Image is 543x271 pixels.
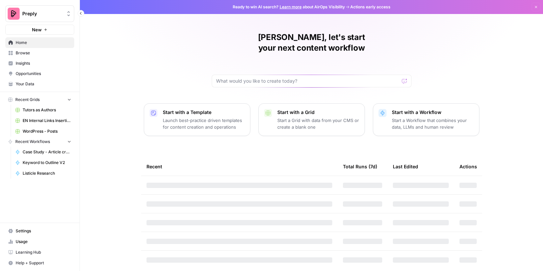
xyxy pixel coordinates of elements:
[277,109,359,116] p: Start with a Grid
[16,239,71,245] span: Usage
[216,78,399,84] input: What would you like to create today?
[163,109,245,116] p: Start with a Template
[16,81,71,87] span: Your Data
[343,157,377,176] div: Total Runs (7d)
[392,117,474,130] p: Start a Workflow that combines your data, LLMs and human review
[12,105,74,115] a: Tutors as Authors
[15,97,40,103] span: Recent Grids
[23,128,71,134] span: WordPress - Posts
[459,157,477,176] div: Actions
[5,137,74,147] button: Recent Workflows
[5,236,74,247] a: Usage
[32,26,42,33] span: New
[16,228,71,234] span: Settings
[144,103,250,136] button: Start with a TemplateLaunch best-practice driven templates for content creation and operations
[16,40,71,46] span: Home
[5,68,74,79] a: Opportunities
[163,117,245,130] p: Launch best-practice driven templates for content creation and operations
[5,25,74,35] button: New
[23,118,71,124] span: EN Internal Links Insertion
[233,4,345,10] span: Ready to win AI search? about AirOps Visibility
[5,58,74,69] a: Insights
[5,258,74,268] button: Help + Support
[23,149,71,155] span: Case Study - Article creation
[392,109,474,116] p: Start with a Workflow
[12,157,74,168] a: Keyword to Outline V2
[16,50,71,56] span: Browse
[5,5,74,22] button: Workspace: Preply
[8,8,20,20] img: Preply Logo
[212,32,411,53] h1: [PERSON_NAME], let's start your next content workflow
[12,126,74,137] a: WordPress - Posts
[280,4,302,9] a: Learn more
[23,160,71,166] span: Keyword to Outline V2
[5,79,74,89] a: Your Data
[16,71,71,77] span: Opportunities
[5,226,74,236] a: Settings
[12,168,74,179] a: Listicle Research
[15,139,50,145] span: Recent Workflows
[350,4,391,10] span: Actions early access
[16,249,71,255] span: Learning Hub
[277,117,359,130] p: Start a Grid with data from your CMS or create a blank one
[5,48,74,58] a: Browse
[16,260,71,266] span: Help + Support
[5,37,74,48] a: Home
[12,115,74,126] a: EN Internal Links Insertion
[23,170,71,176] span: Listicle Research
[12,147,74,157] a: Case Study - Article creation
[23,107,71,113] span: Tutors as Authors
[258,103,365,136] button: Start with a GridStart a Grid with data from your CMS or create a blank one
[5,95,74,105] button: Recent Grids
[393,157,418,176] div: Last Edited
[146,157,332,176] div: Recent
[22,10,63,17] span: Preply
[5,247,74,258] a: Learning Hub
[373,103,479,136] button: Start with a WorkflowStart a Workflow that combines your data, LLMs and human review
[16,60,71,66] span: Insights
